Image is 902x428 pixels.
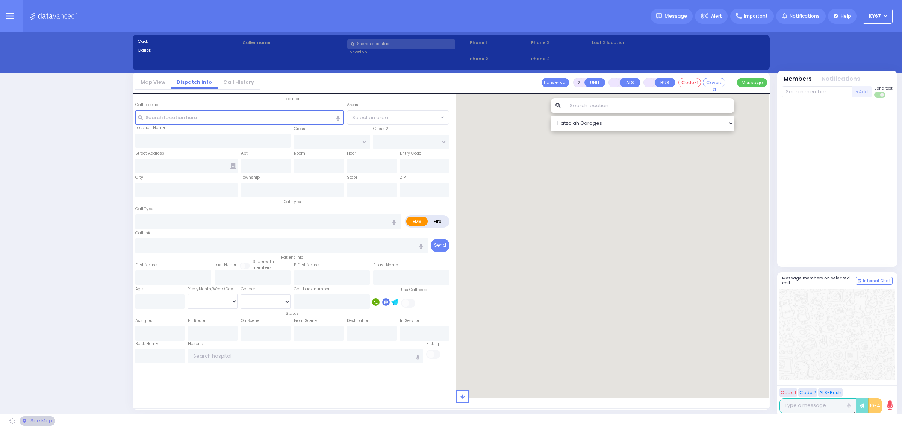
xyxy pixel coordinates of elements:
label: Use Callback [401,287,427,293]
button: Transfer call [542,78,569,87]
label: Cross 1 [294,126,307,132]
button: KY67 [863,9,893,24]
button: ALS-Rush [818,388,843,397]
label: Cross 2 [373,126,388,132]
input: Search member [782,86,852,97]
label: Areas [347,102,358,108]
button: Covered [703,78,725,87]
button: Message [737,78,767,87]
button: Send [431,239,449,252]
label: Gender [241,286,255,292]
label: Call Type [135,206,153,212]
span: Location [280,96,304,102]
button: BUS [655,78,675,87]
label: P First Name [294,262,319,268]
span: Status [282,311,303,316]
button: Code-1 [678,78,701,87]
label: En Route [188,318,205,324]
a: Dispatch info [171,79,218,86]
span: Help [841,13,851,20]
span: members [253,265,272,270]
input: Search a contact [347,39,455,49]
div: See map [20,416,55,426]
label: Caller: [138,47,240,53]
img: Logo [30,11,80,21]
span: Phone 1 [470,39,528,46]
label: Cad: [138,38,240,45]
span: KY67 [869,13,881,20]
label: Floor [347,150,356,156]
label: Pick up [426,341,440,347]
label: In Service [400,318,419,324]
button: Code 2 [798,388,817,397]
input: Search location [565,98,734,113]
h5: Message members on selected call [782,276,856,285]
label: Call back number [294,286,330,292]
span: Call type [280,199,305,205]
a: Map View [135,79,171,86]
label: Caller name [242,39,345,46]
img: comment-alt.png [858,279,861,283]
span: Select an area [352,114,388,121]
label: On Scene [241,318,259,324]
label: From Scene [294,318,317,324]
button: UNIT [584,78,605,87]
span: Send text [874,85,893,91]
label: Location Name [135,125,165,131]
span: Alert [711,13,722,20]
label: Location [347,49,467,55]
label: Turn off text [874,91,886,99]
label: Last 3 location [592,39,678,46]
label: Room [294,150,305,156]
label: Age [135,286,143,292]
label: Apt [241,150,248,156]
button: Internal Chat [856,277,893,285]
span: Patient info [277,255,307,260]
span: Notifications [790,13,820,20]
span: Phone 3 [531,39,590,46]
label: Fire [427,217,448,226]
span: Phone 2 [470,56,528,62]
label: Township [241,175,260,181]
label: Assigned [135,318,154,324]
div: Year/Month/Week/Day [188,286,238,292]
label: State [347,175,357,181]
small: Share with [253,259,274,264]
label: P Last Name [373,262,398,268]
label: Last Name [215,262,236,268]
button: Members [784,75,812,83]
a: Call History [218,79,260,86]
span: Message [664,12,687,20]
input: Search hospital [188,349,423,363]
label: Entry Code [400,150,421,156]
label: City [135,175,143,181]
span: Important [744,13,768,20]
span: Phone 4 [531,56,590,62]
label: ZIP [400,175,406,181]
label: Back Home [135,341,158,347]
label: Hospital [188,341,204,347]
label: Street Address [135,150,164,156]
span: Internal Chat [863,278,891,284]
label: First Name [135,262,157,268]
input: Search location here [135,110,344,124]
button: Code 1 [779,388,797,397]
label: EMS [406,217,428,226]
img: message.svg [656,13,662,19]
label: Call Location [135,102,161,108]
span: Other building occupants [230,163,236,169]
label: Call Info [135,230,151,236]
label: Destination [347,318,369,324]
button: Notifications [822,75,860,83]
button: ALS [620,78,640,87]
